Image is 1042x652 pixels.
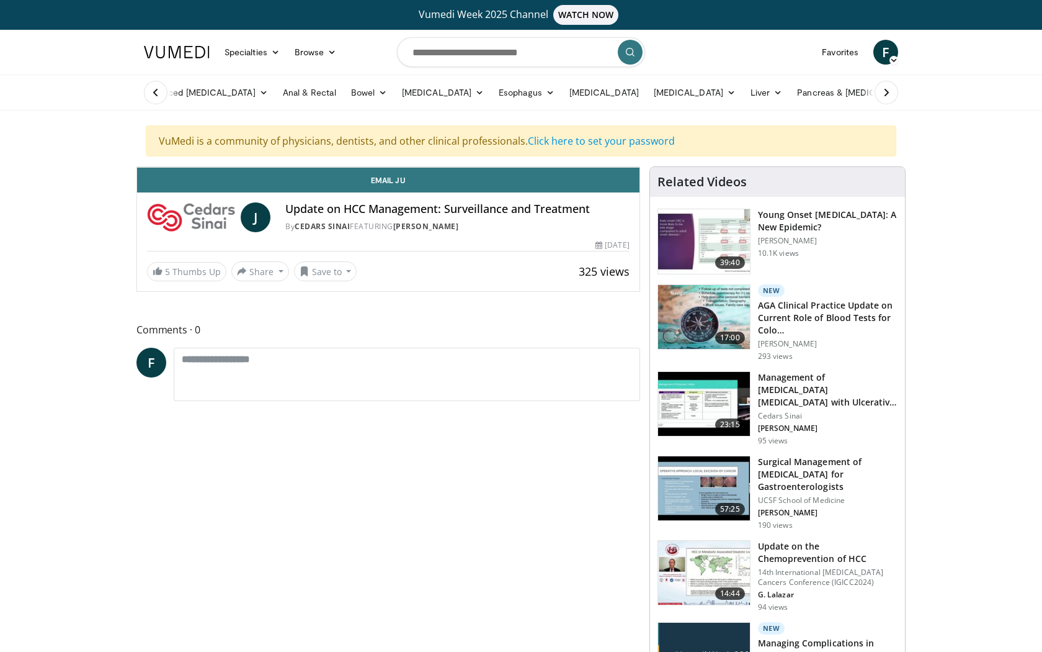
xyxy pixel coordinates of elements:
div: By FEATURING [285,221,629,232]
input: Search topics, interventions [397,37,645,67]
span: WATCH NOW [553,5,619,25]
span: Comments 0 [136,322,640,338]
div: [DATE] [595,240,629,251]
a: [MEDICAL_DATA] [646,80,743,105]
a: 17:00 New AGA Clinical Practice Update on Current Role of Blood Tests for Colo… [PERSON_NAME] 293... [657,284,897,361]
img: Cedars Sinai [147,202,236,232]
span: 325 views [579,264,630,279]
p: Cedars Sinai [758,411,897,421]
img: 00707986-8314-4f7d-9127-27a2ffc4f1fa.150x105_q85_crop-smart_upscale.jpg [658,456,750,521]
a: Email Ju [137,168,639,192]
a: [MEDICAL_DATA] [394,80,491,105]
p: UCSF School of Medicine [758,496,897,505]
h4: Update on HCC Management: Surveillance and Treatment [285,202,629,216]
p: [PERSON_NAME] [758,508,897,518]
a: 14:44 Update on the Chemoprevention of HCC 14th International [MEDICAL_DATA] Cancers Conference (... [657,540,897,612]
a: Esophagus [491,80,562,105]
p: [PERSON_NAME] [758,423,897,433]
div: VuMedi is a community of physicians, dentists, and other clinical professionals. [146,125,896,156]
p: 14th International [MEDICAL_DATA] Cancers Conference (IGICC2024) [758,568,897,587]
button: Share [231,261,289,281]
a: Vumedi Week 2025 ChannelWATCH NOW [146,5,896,25]
a: Advanced [MEDICAL_DATA] [136,80,275,105]
img: b23cd043-23fa-4b3f-b698-90acdd47bf2e.150x105_q85_crop-smart_upscale.jpg [658,209,750,274]
a: Pancreas & [MEDICAL_DATA] [790,80,935,105]
h4: Related Videos [657,174,747,189]
a: [PERSON_NAME] [393,221,459,232]
a: Liver [743,80,790,105]
a: F [136,348,166,378]
span: 17:00 [715,332,745,344]
p: New [758,284,785,297]
img: a42f989e-7478-40ea-a598-a8d367b822ff.150x105_q85_crop-smart_upscale.jpg [658,541,750,605]
p: G. Lalazar [758,590,897,600]
a: [MEDICAL_DATA] [562,80,646,105]
video-js: Video Player [137,167,639,168]
a: 5 Thumbs Up [147,262,226,281]
span: 14:44 [715,587,745,600]
h3: Management of [MEDICAL_DATA] [MEDICAL_DATA] with Ulcerative [MEDICAL_DATA] [758,371,897,409]
a: Browse [287,40,344,65]
a: Specialties [217,40,287,65]
button: Save to [294,261,357,281]
span: 57:25 [715,503,745,515]
a: 57:25 Surgical Management of [MEDICAL_DATA] for Gastroenterologists UCSF School of Medicine [PERS... [657,456,897,530]
h3: Young Onset [MEDICAL_DATA]: A New Epidemic? [758,209,897,233]
h3: AGA Clinical Practice Update on Current Role of Blood Tests for Colo… [758,299,897,337]
img: 5fe88c0f-9f33-4433-ade1-79b064a0283b.150x105_q85_crop-smart_upscale.jpg [658,372,750,437]
span: 39:40 [715,256,745,269]
a: 23:15 Management of [MEDICAL_DATA] [MEDICAL_DATA] with Ulcerative [MEDICAL_DATA] Cedars Sinai [PE... [657,371,897,446]
p: 10.1K views [758,248,799,258]
a: Anal & Rectal [275,80,344,105]
a: 39:40 Young Onset [MEDICAL_DATA]: A New Epidemic? [PERSON_NAME] 10.1K views [657,209,897,274]
p: New [758,622,785,635]
span: 23:15 [715,419,745,431]
img: 9319a17c-ea45-4555-a2c0-30ea7aed39c4.150x105_q85_crop-smart_upscale.jpg [658,285,750,350]
a: J [241,202,270,232]
p: 94 views [758,602,788,612]
p: 293 views [758,351,793,361]
img: VuMedi Logo [144,46,210,58]
h3: Update on the Chemoprevention of HCC [758,540,897,565]
p: 95 views [758,436,788,446]
p: [PERSON_NAME] [758,236,897,246]
p: 190 views [758,520,793,530]
span: 5 [165,266,170,278]
h3: Surgical Management of [MEDICAL_DATA] for Gastroenterologists [758,456,897,493]
a: Bowel [344,80,394,105]
p: [PERSON_NAME] [758,339,897,349]
a: Cedars Sinai [295,221,350,232]
a: Click here to set your password [528,134,675,148]
a: Favorites [814,40,866,65]
a: F [873,40,898,65]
